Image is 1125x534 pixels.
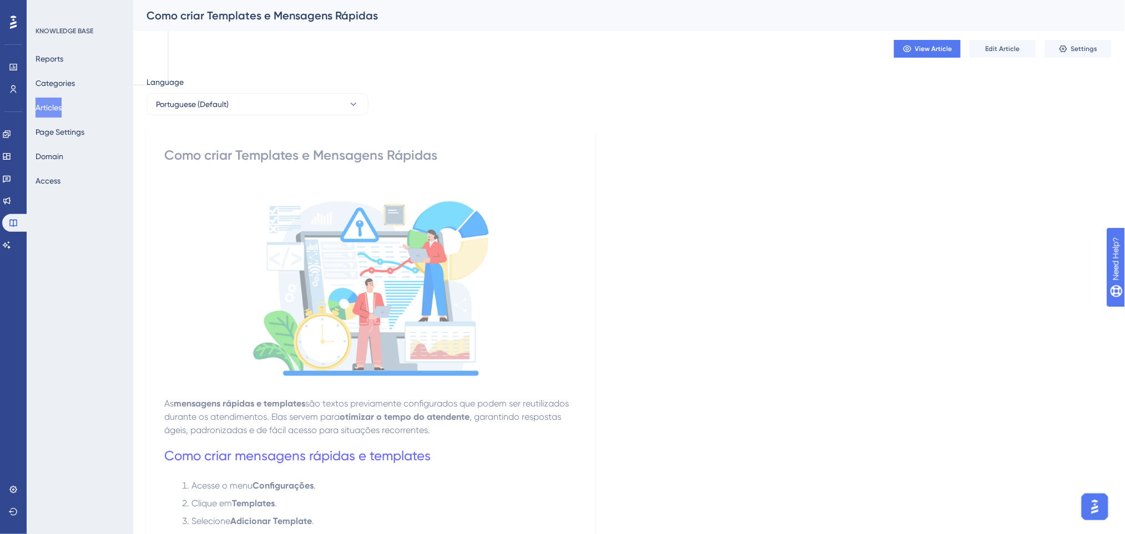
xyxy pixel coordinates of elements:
span: Acesse o menu [191,480,253,491]
span: Como criar mensagens rápidas e templates [164,448,431,464]
span: . [312,516,314,526]
div: Como criar Templates e Mensagens Rápidas [164,146,577,164]
span: . [314,480,316,491]
button: Reports [36,49,63,69]
span: são textos previamente configurados que podem ser reutilizados durante os atendimentos. Elas serv... [164,398,571,422]
button: Page Settings [36,122,84,142]
strong: Templates [232,498,275,508]
span: . [275,498,277,508]
span: Settings [1071,44,1098,53]
span: Language [147,75,184,89]
button: Domain [36,146,63,166]
span: Edit Article [986,44,1020,53]
strong: otimizar o tempo do atendente [340,411,470,422]
span: Selecione [191,516,230,526]
span: Need Help? [26,3,69,16]
div: Como criar Templates e Mensagens Rápidas [147,8,1084,23]
div: KNOWLEDGE BASE [36,27,93,35]
span: As [164,398,174,409]
strong: mensagens rápidas e templates [174,398,305,409]
strong: Configurações [253,480,314,491]
button: Access [36,171,60,191]
button: Settings [1045,40,1112,58]
span: View Article [915,44,952,53]
strong: Adicionar Template [230,516,312,526]
button: View Article [894,40,961,58]
button: Articles [36,98,62,118]
button: Portuguese (Default) [147,93,369,115]
iframe: UserGuiding AI Assistant Launcher [1078,490,1112,523]
button: Categories [36,73,75,93]
span: Portuguese (Default) [156,98,229,111]
span: Clique em [191,498,232,508]
button: Edit Article [970,40,1036,58]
